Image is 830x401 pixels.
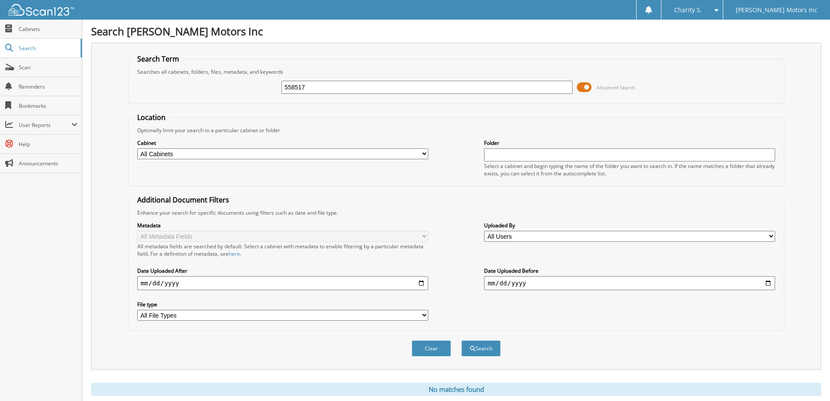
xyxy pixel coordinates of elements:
[133,113,170,122] legend: Location
[133,195,234,205] legend: Additional Document Filters
[461,340,501,356] button: Search
[484,139,775,147] label: Folder
[484,267,775,274] label: Date Uploaded Before
[133,68,779,75] div: Searches all cabinets, folders, files, metadata, and keywords
[674,7,702,13] span: Charity S.
[19,83,78,90] span: Reminders
[484,222,775,229] label: Uploaded By
[91,24,821,38] h1: Search [PERSON_NAME] Motors Inc
[137,267,428,274] label: Date Uploaded After
[19,102,78,110] span: Bookmarks
[412,340,451,356] button: Clear
[19,121,71,129] span: User Reports
[137,243,428,257] div: All metadata fields are searched by default. Select a cabinet with metadata to enable filtering b...
[19,160,78,167] span: Announcements
[596,84,635,91] span: Advanced Search
[137,139,428,147] label: Cabinet
[19,141,78,148] span: Help
[137,301,428,308] label: File type
[137,276,428,290] input: start
[736,7,817,13] span: [PERSON_NAME] Motors Inc
[137,222,428,229] label: Metadata
[229,250,240,257] a: here
[91,383,821,396] div: No matches found
[484,276,775,290] input: end
[133,54,183,64] legend: Search Term
[9,4,74,16] img: scan123-logo-white.svg
[19,64,78,71] span: Scan
[133,127,779,134] div: Optionally limit your search to a particular cabinet or folder
[484,162,775,177] div: Select a cabinet and begin typing the name of the folder you want to search in. If the name match...
[19,45,76,52] span: Search
[133,209,779,216] div: Enhance your search for specific documents using filters such as date and file type.
[19,25,78,33] span: Cabinets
